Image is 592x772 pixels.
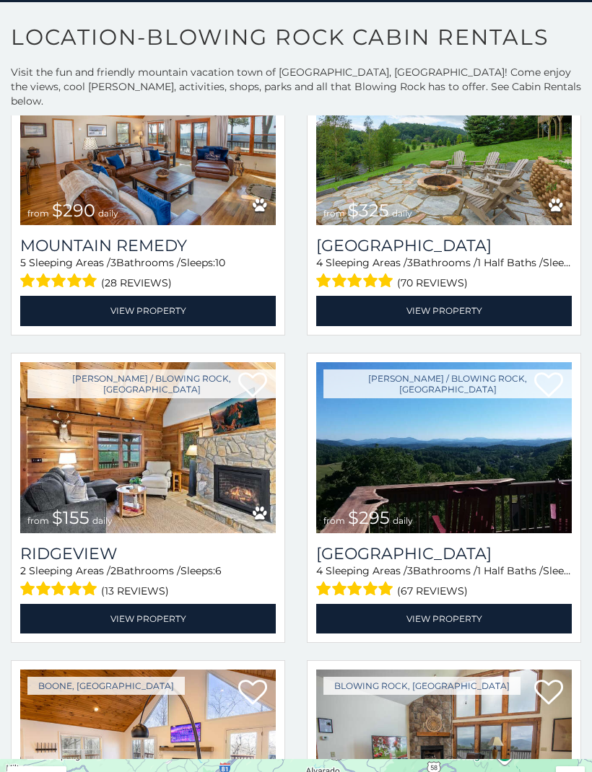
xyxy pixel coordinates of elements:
[407,256,413,269] span: 3
[316,362,572,533] a: Sunset Lodge from $295 daily
[27,208,49,219] span: from
[534,678,563,709] a: Add to favorites
[323,208,345,219] span: from
[348,507,390,528] span: $295
[20,564,26,577] span: 2
[52,200,95,221] span: $290
[92,515,113,526] span: daily
[110,564,116,577] span: 2
[27,677,185,695] a: Boone, [GEOGRAPHIC_DATA]
[20,296,276,325] a: View Property
[316,236,572,255] h3: Blackberry Lodge
[101,582,169,600] span: (13 reviews)
[348,200,389,221] span: $325
[316,563,572,600] div: Sleeping Areas / Bathrooms / Sleeps:
[393,515,413,526] span: daily
[316,544,572,563] h3: Sunset Lodge
[323,515,345,526] span: from
[27,369,276,398] a: [PERSON_NAME] / Blowing Rock, [GEOGRAPHIC_DATA]
[20,255,276,292] div: Sleeping Areas / Bathrooms / Sleeps:
[316,54,572,225] img: Blackberry Lodge
[477,256,543,269] span: 1 Half Baths /
[323,369,572,398] a: [PERSON_NAME] / Blowing Rock, [GEOGRAPHIC_DATA]
[98,208,118,219] span: daily
[20,544,276,563] a: Ridgeview
[397,582,468,600] span: (67 reviews)
[316,604,572,633] a: View Property
[316,256,323,269] span: 4
[27,515,49,526] span: from
[316,255,572,292] div: Sleeping Areas / Bathrooms / Sleeps:
[20,256,26,269] span: 5
[316,564,323,577] span: 4
[397,273,468,292] span: (70 reviews)
[323,677,521,695] a: Blowing Rock, [GEOGRAPHIC_DATA]
[20,236,276,255] a: Mountain Remedy
[316,236,572,255] a: [GEOGRAPHIC_DATA]
[20,563,276,600] div: Sleeping Areas / Bathrooms / Sleeps:
[20,362,276,533] img: Ridgeview
[316,296,572,325] a: View Property
[52,507,90,528] span: $155
[407,564,413,577] span: 3
[215,564,222,577] span: 6
[110,256,116,269] span: 3
[316,54,572,225] a: Blackberry Lodge from $325 daily
[392,208,412,219] span: daily
[20,54,276,225] img: Mountain Remedy
[477,564,543,577] span: 1 Half Baths /
[20,604,276,633] a: View Property
[316,362,572,533] img: Sunset Lodge
[238,678,267,709] a: Add to favorites
[316,544,572,563] a: [GEOGRAPHIC_DATA]
[215,256,225,269] span: 10
[20,54,276,225] a: Mountain Remedy from $290 daily
[101,273,172,292] span: (28 reviews)
[20,362,276,533] a: Ridgeview from $155 daily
